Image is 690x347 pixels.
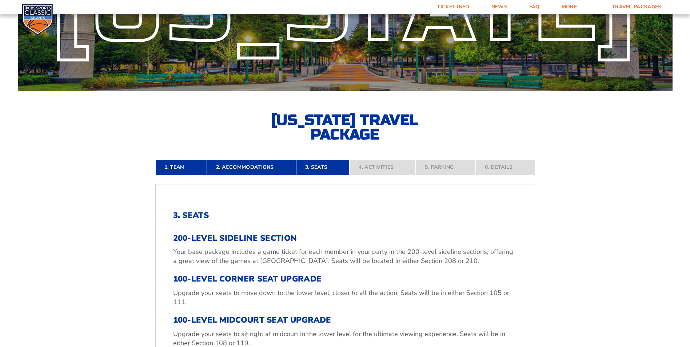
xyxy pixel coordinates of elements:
p: Your base package includes a game ticket for each member in your party in the 200-level sideline ... [173,247,517,266]
h3: 200-Level Sideline Section [173,234,517,243]
h2: [US_STATE] Travel Package [265,113,425,142]
p: Upgrade your seats to move down to the lower level, closer to all the action. Seats will be in ei... [173,288,517,307]
h2: 3. Seats [173,211,517,220]
a: 2. Accommodations [207,159,296,175]
a: 1. Team [155,159,207,175]
img: CBS Sports Classic [22,4,53,35]
h3: 100-Level Midcourt Seat Upgrade [173,315,517,325]
h3: 100-Level Corner Seat Upgrade [173,274,517,284]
